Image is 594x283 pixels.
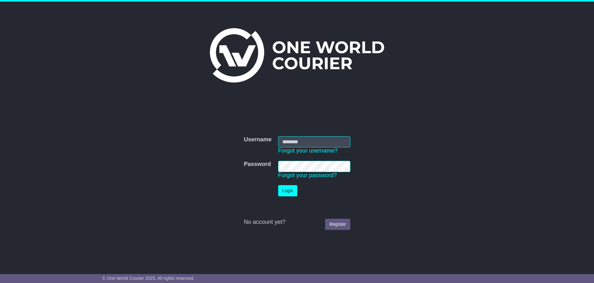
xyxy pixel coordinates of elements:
label: Username [244,136,271,143]
span: © One World Courier 2025. All rights reserved. [102,276,194,281]
a: Register [325,219,350,230]
div: No account yet? [244,219,350,226]
img: One World [210,28,384,83]
label: Password [244,161,271,168]
a: Forgot your username? [278,147,338,154]
button: Login [278,185,297,196]
a: Forgot your password? [278,172,337,178]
